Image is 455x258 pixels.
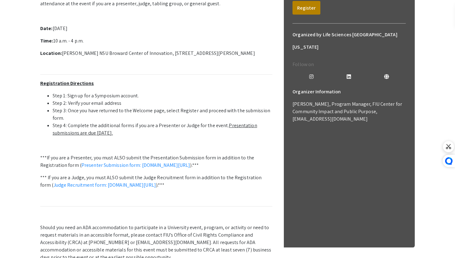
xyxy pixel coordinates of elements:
p: [PERSON_NAME], Program Manager, FIU Center for Community Impact and Public Purpose, [EMAIL_ADDRES... [292,100,406,123]
strong: Location: [40,50,62,56]
u: Presentation submissions are due [DATE]. [53,122,257,136]
p: [DATE] [40,25,272,32]
h6: Organizer Information [292,86,406,98]
a: Judge Recruitment form: [DOMAIN_NAME][URL] [54,182,156,188]
li: Step 1: Sign up for a Symposium account. [53,92,272,100]
li: Step 3: Once you have returned to the Welcome page, select Register and proceed with the submissi... [53,107,272,122]
strong: Date: [40,25,53,32]
p: Follow on [292,61,406,68]
p: *** If you are a Judge, you must ALSO submit the Judge Recruitment form in addition to the Regist... [40,174,272,189]
li: Step 2: Verify your email address [53,100,272,107]
p: [PERSON_NAME] NSU Broward Center of Innovation, [STREET_ADDRESS][PERSON_NAME] [40,50,272,57]
p: 10 a.m. - 4 p.m. [40,37,272,45]
h6: Organized by Life Sciences [GEOGRAPHIC_DATA][US_STATE] [292,29,406,53]
iframe: Chat [5,230,26,253]
strong: Time: [40,38,53,44]
p: ***If you are a Presenter, you must ALSO submit the Presentation Submission form in addition to t... [40,154,272,169]
button: Register [292,1,320,15]
u: Registration Directions [40,80,94,87]
a: Presenter Submission form: [DOMAIN_NAME][URL] [81,162,190,168]
li: Step 4: Complete the additional forms if you are a Presenter or Judge for the event. [53,122,272,137]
